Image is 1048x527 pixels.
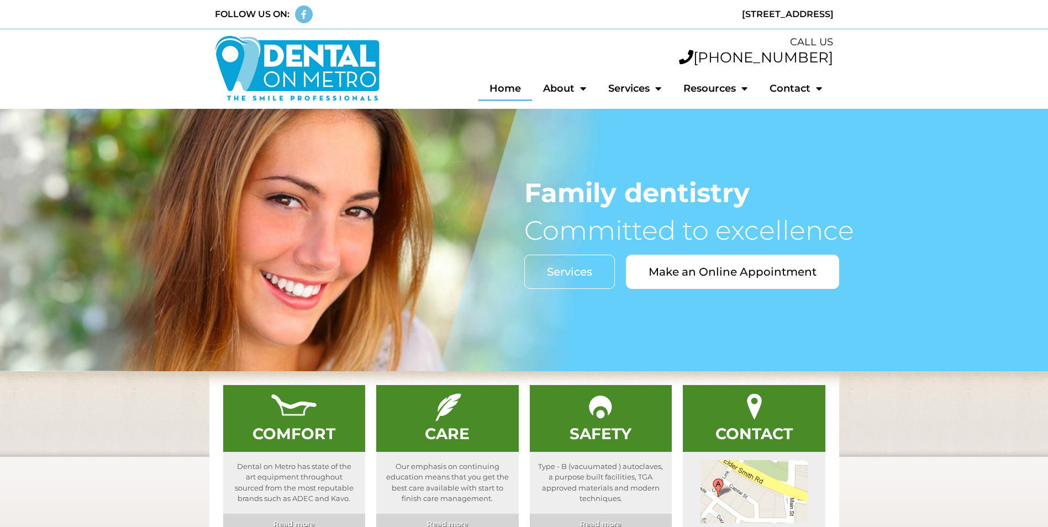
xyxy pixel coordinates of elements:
[391,76,834,101] nav: Menu
[252,424,335,443] a: COMFORT
[478,76,532,101] a: Home
[597,76,672,101] a: Services
[547,266,592,277] span: Services
[215,8,289,21] div: FOLLOW US ON:
[530,8,834,21] div: [STREET_ADDRESS]
[672,76,759,101] a: Resources
[223,452,366,514] p: Dental on Metro has state of the art equipment throughout sourced from the most reputable brands ...
[530,452,672,514] p: Type - B (vacuumated ) autoclaves, a purpose built facilities, TGA approved materials and modern ...
[376,452,519,514] p: Our emphasis on continuing education means that you get the best care available with start to fin...
[759,76,833,101] a: Contact
[626,255,839,289] a: Make an Online Appointment
[532,76,597,101] a: About
[391,35,834,50] div: CALL US
[570,424,631,443] a: SAFETY
[679,49,833,66] a: [PHONE_NUMBER]
[425,424,470,443] a: CARE
[649,266,817,277] span: Make an Online Appointment
[524,255,615,289] a: Services
[715,424,793,443] a: CONTACT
